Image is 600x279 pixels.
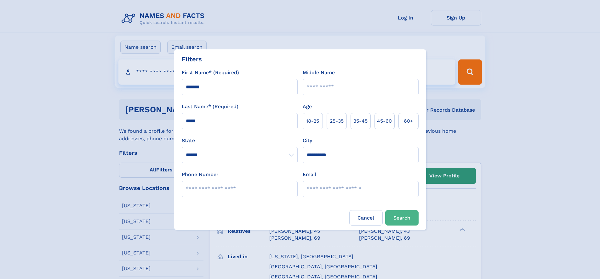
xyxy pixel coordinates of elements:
[377,117,392,125] span: 45‑60
[330,117,344,125] span: 25‑35
[306,117,319,125] span: 18‑25
[303,171,316,178] label: Email
[404,117,413,125] span: 60+
[182,171,219,178] label: Phone Number
[303,103,312,110] label: Age
[353,117,368,125] span: 35‑45
[303,69,335,76] label: Middle Name
[349,210,383,226] label: Cancel
[182,54,202,64] div: Filters
[182,103,238,110] label: Last Name* (Required)
[182,137,298,144] label: State
[182,69,239,76] label: First Name* (Required)
[303,137,312,144] label: City
[385,210,419,226] button: Search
